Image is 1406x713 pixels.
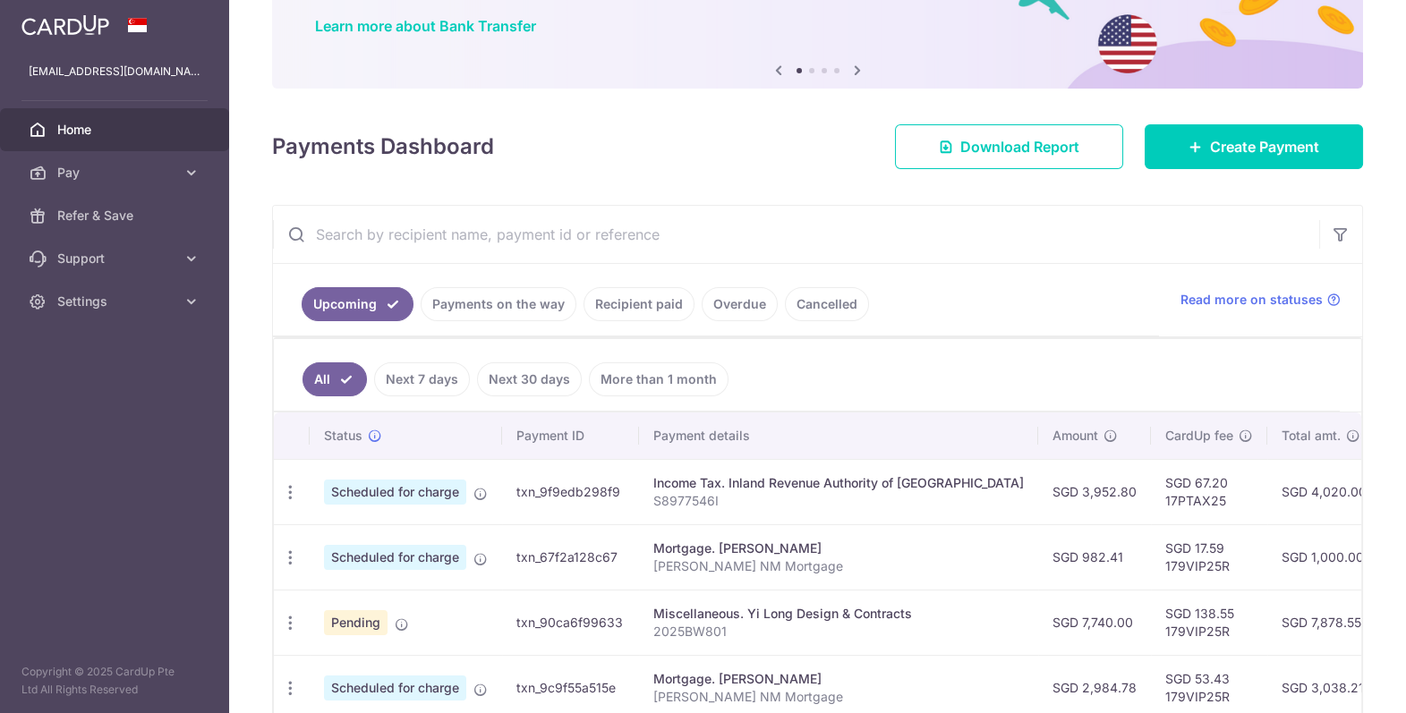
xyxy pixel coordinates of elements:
[57,164,175,182] span: Pay
[324,545,466,570] span: Scheduled for charge
[273,206,1319,263] input: Search by recipient name, payment id or reference
[1038,590,1151,655] td: SGD 7,740.00
[502,459,639,524] td: txn_9f9edb298f9
[57,293,175,310] span: Settings
[960,136,1079,157] span: Download Report
[29,63,200,81] p: [EMAIL_ADDRESS][DOMAIN_NAME]
[653,623,1024,641] p: 2025BW801
[477,362,582,396] a: Next 30 days
[1151,590,1267,655] td: SGD 138.55 179VIP25R
[1052,427,1098,445] span: Amount
[302,287,413,321] a: Upcoming
[57,250,175,267] span: Support
[895,124,1123,169] a: Download Report
[785,287,869,321] a: Cancelled
[324,480,466,505] span: Scheduled for charge
[324,427,362,445] span: Status
[1282,427,1341,445] span: Total amt.
[653,605,1024,623] div: Miscellaneous. Yi Long Design & Contracts
[324,675,466,700] span: Scheduled for charge
[502,590,639,655] td: txn_90ca6f99633
[653,670,1024,688] div: Mortgage. [PERSON_NAME]
[1267,590,1381,655] td: SGD 7,878.55
[702,287,778,321] a: Overdue
[57,121,175,139] span: Home
[324,610,388,635] span: Pending
[1267,459,1381,524] td: SGD 4,020.00
[1038,524,1151,590] td: SGD 982.41
[1145,124,1363,169] a: Create Payment
[303,362,367,396] a: All
[1165,427,1233,445] span: CardUp fee
[653,474,1024,492] div: Income Tax. Inland Revenue Authority of [GEOGRAPHIC_DATA]
[589,362,729,396] a: More than 1 month
[502,412,639,459] th: Payment ID
[21,14,109,36] img: CardUp
[272,131,494,163] h4: Payments Dashboard
[653,539,1024,557] div: Mortgage. [PERSON_NAME]
[374,362,470,396] a: Next 7 days
[1267,524,1381,590] td: SGD 1,000.00
[57,207,175,225] span: Refer & Save
[502,524,639,590] td: txn_67f2a128c67
[1038,459,1151,524] td: SGD 3,952.80
[653,492,1024,510] p: S8977546I
[1151,459,1267,524] td: SGD 67.20 17PTAX25
[1151,524,1267,590] td: SGD 17.59 179VIP25R
[1180,291,1323,309] span: Read more on statuses
[1180,291,1341,309] a: Read more on statuses
[421,287,576,321] a: Payments on the way
[1210,136,1319,157] span: Create Payment
[653,688,1024,706] p: [PERSON_NAME] NM Mortgage
[584,287,694,321] a: Recipient paid
[315,17,536,35] a: Learn more about Bank Transfer
[639,412,1038,459] th: Payment details
[41,13,78,29] span: Help
[653,557,1024,575] p: [PERSON_NAME] NM Mortgage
